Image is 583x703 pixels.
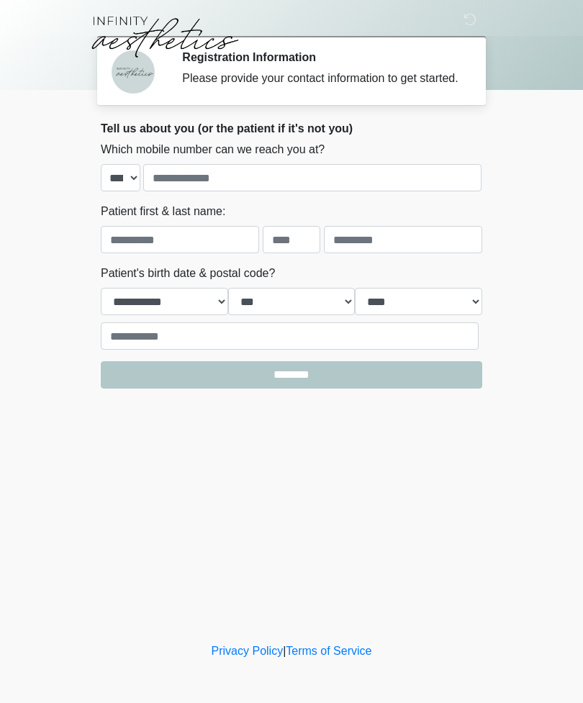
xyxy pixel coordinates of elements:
[101,141,325,158] label: Which mobile number can we reach you at?
[112,50,155,94] img: Agent Avatar
[101,122,482,135] h2: Tell us about you (or the patient if it's not you)
[101,265,275,282] label: Patient's birth date & postal code?
[283,645,286,657] a: |
[101,203,225,220] label: Patient first & last name:
[212,645,284,657] a: Privacy Policy
[286,645,371,657] a: Terms of Service
[86,11,242,61] img: Infinity Aesthetics Logo
[182,70,461,87] div: Please provide your contact information to get started.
